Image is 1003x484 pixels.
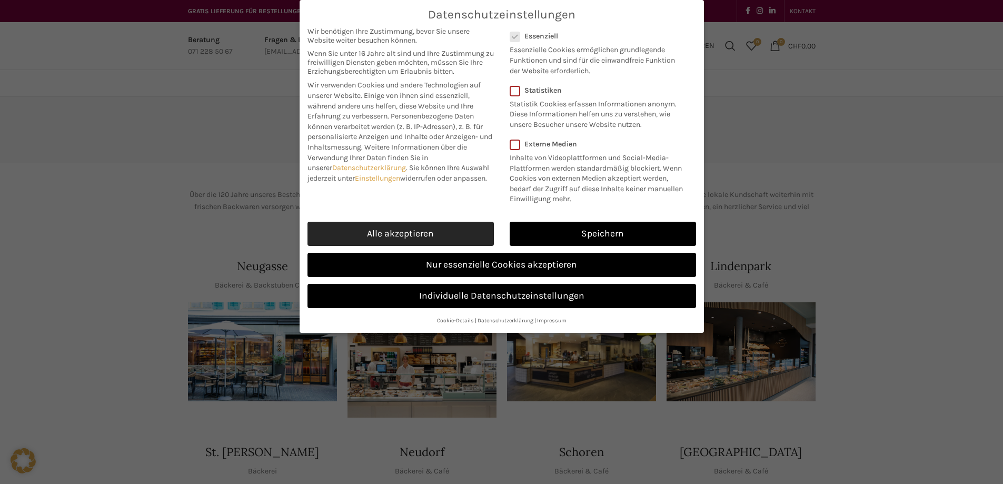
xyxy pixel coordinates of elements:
span: Sie können Ihre Auswahl jederzeit unter widerrufen oder anpassen. [307,163,489,183]
a: Datenschutzerklärung [478,317,533,324]
a: Cookie-Details [437,317,474,324]
a: Einstellungen [355,174,400,183]
span: Wir benötigen Ihre Zustimmung, bevor Sie unsere Website weiter besuchen können. [307,27,494,45]
span: Personenbezogene Daten können verarbeitet werden (z. B. IP-Adressen), z. B. für personalisierte A... [307,112,492,152]
span: Weitere Informationen über die Verwendung Ihrer Daten finden Sie in unserer . [307,143,467,172]
span: Wir verwenden Cookies und andere Technologien auf unserer Website. Einige von ihnen sind essenzie... [307,81,481,121]
p: Statistik Cookies erfassen Informationen anonym. Diese Informationen helfen uns zu verstehen, wie... [510,95,682,130]
a: Individuelle Datenschutzeinstellungen [307,284,696,308]
a: Impressum [537,317,567,324]
span: Datenschutzeinstellungen [428,8,575,22]
a: Speichern [510,222,696,246]
label: Essenziell [510,32,682,41]
span: Wenn Sie unter 16 Jahre alt sind und Ihre Zustimmung zu freiwilligen Diensten geben möchten, müss... [307,49,494,76]
a: Alle akzeptieren [307,222,494,246]
a: Nur essenzielle Cookies akzeptieren [307,253,696,277]
label: Statistiken [510,86,682,95]
p: Inhalte von Videoplattformen und Social-Media-Plattformen werden standardmäßig blockiert. Wenn Co... [510,149,689,204]
p: Essenzielle Cookies ermöglichen grundlegende Funktionen und sind für die einwandfreie Funktion de... [510,41,682,76]
a: Datenschutzerklärung [332,163,406,172]
label: Externe Medien [510,140,689,149]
